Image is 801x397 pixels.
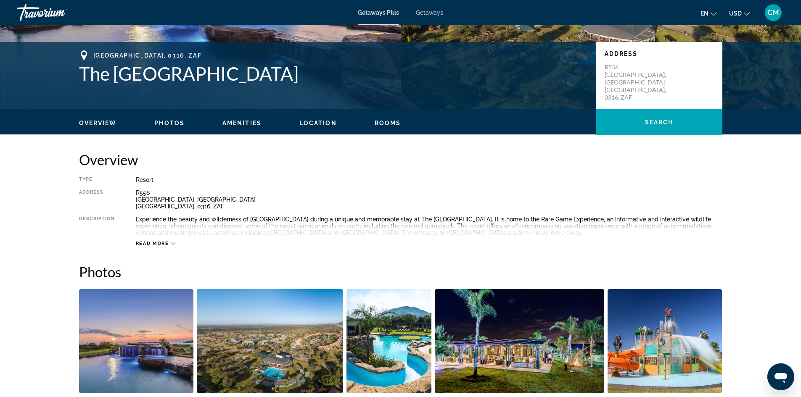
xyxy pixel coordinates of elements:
button: Change language [701,7,716,19]
button: Open full-screen image slider [608,289,722,394]
h2: Overview [79,151,722,168]
button: Open full-screen image slider [197,289,343,394]
iframe: Button to launch messaging window [767,363,794,390]
span: Location [299,120,337,126]
span: Search [645,119,674,126]
div: Resort [136,176,722,183]
button: Amenities [222,119,262,127]
span: Overview [79,120,117,126]
span: Rooms [375,120,401,126]
div: Description [79,216,115,236]
button: Overview [79,119,117,127]
button: Search [596,109,722,135]
button: Open full-screen image slider [79,289,194,394]
span: USD [729,10,742,17]
button: Location [299,119,337,127]
button: Read more [136,240,176,247]
span: CM [767,8,779,17]
div: Address [79,189,115,210]
span: Photos [154,120,185,126]
span: Amenities [222,120,262,126]
a: Getaways Plus [358,9,399,16]
button: Photos [154,119,185,127]
span: Read more [136,241,169,246]
div: Experience the beauty and wilderness of [GEOGRAPHIC_DATA] during a unique and memorable stay at T... [136,216,722,236]
div: Type [79,176,115,183]
div: R556 [GEOGRAPHIC_DATA], [GEOGRAPHIC_DATA] [GEOGRAPHIC_DATA], 0316, ZAF [136,189,722,210]
button: Open full-screen image slider [435,289,604,394]
a: Travorium [17,2,101,24]
span: en [701,10,708,17]
button: Change currency [729,7,750,19]
a: Getaways [416,9,443,16]
h1: The [GEOGRAPHIC_DATA] [79,63,588,84]
span: [GEOGRAPHIC_DATA], 0316, ZAF [93,52,202,59]
p: Address [605,50,714,57]
button: Rooms [375,119,401,127]
button: User Menu [762,4,784,21]
p: R556 [GEOGRAPHIC_DATA], [GEOGRAPHIC_DATA] [GEOGRAPHIC_DATA], 0316, ZAF [605,63,672,101]
h2: Photos [79,263,722,280]
button: Open full-screen image slider [346,289,432,394]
